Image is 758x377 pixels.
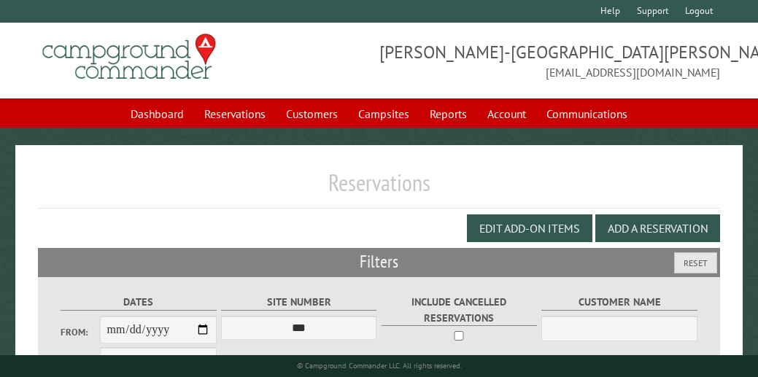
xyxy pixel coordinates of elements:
[277,100,347,128] a: Customers
[595,214,720,242] button: Add a Reservation
[379,40,721,81] span: [PERSON_NAME]-[GEOGRAPHIC_DATA][PERSON_NAME] [EMAIL_ADDRESS][DOMAIN_NAME]
[541,294,697,311] label: Customer Name
[467,214,592,242] button: Edit Add-on Items
[479,100,535,128] a: Account
[61,325,99,339] label: From:
[196,100,274,128] a: Reservations
[221,294,376,311] label: Site Number
[61,294,216,311] label: Dates
[538,100,636,128] a: Communications
[349,100,418,128] a: Campsites
[38,248,720,276] h2: Filters
[122,100,193,128] a: Dashboard
[38,168,720,209] h1: Reservations
[297,361,462,370] small: © Campground Commander LLC. All rights reserved.
[674,252,717,273] button: Reset
[421,100,476,128] a: Reports
[382,294,537,326] label: Include Cancelled Reservations
[38,28,220,85] img: Campground Commander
